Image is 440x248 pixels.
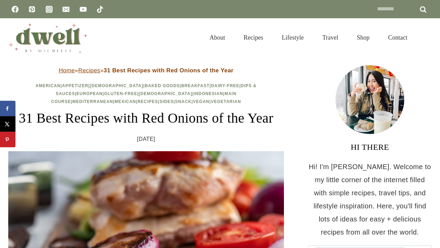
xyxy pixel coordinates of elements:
[62,83,88,88] a: Appetizer
[59,2,73,16] a: Email
[8,22,87,53] img: DWELL by michelle
[59,67,75,74] a: Home
[200,25,234,50] a: About
[273,25,313,50] a: Lifestyle
[308,160,432,239] p: Hi! I'm [PERSON_NAME]. Welcome to my little corner of the internet filled with simple recipes, tr...
[175,99,191,104] a: Snack
[348,25,379,50] a: Shop
[139,91,192,96] a: [DEMOGRAPHIC_DATA]
[159,99,174,104] a: Sides
[193,99,209,104] a: Vegan
[420,32,432,43] button: View Search Form
[42,2,56,16] a: Instagram
[200,25,417,50] nav: Primary Navigation
[313,25,348,50] a: Travel
[104,91,137,96] a: Gluten-Free
[181,83,209,88] a: Breakfast
[308,141,432,153] h3: HI THERE
[90,83,143,88] a: [DEMOGRAPHIC_DATA]
[59,67,234,74] span: » »
[145,83,180,88] a: Baked Goods
[35,83,256,104] span: | | | | | | | | | | | | | | | | | |
[114,99,136,104] a: Mexican
[73,99,113,104] a: Mediterranean
[25,2,39,16] a: Pinterest
[104,67,234,74] strong: 31 Best Recipes with Red Onions of the Year
[77,91,103,96] a: European
[78,67,100,74] a: Recipes
[137,99,158,104] a: Recipes
[93,2,107,16] a: TikTok
[35,83,60,88] a: American
[8,2,22,16] a: Facebook
[211,83,239,88] a: Dairy-Free
[211,99,241,104] a: Vegetarian
[194,91,223,96] a: Indonesian
[8,108,284,128] h1: 31 Best Recipes with Red Onions of the Year
[76,2,90,16] a: YouTube
[379,25,417,50] a: Contact
[137,134,155,144] time: [DATE]
[234,25,273,50] a: Recipes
